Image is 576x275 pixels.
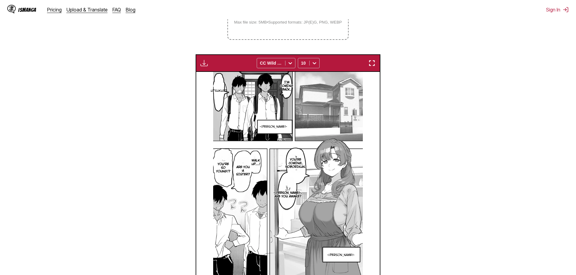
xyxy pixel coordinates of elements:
[259,124,288,130] p: [PERSON_NAME]
[18,7,36,13] div: IsManga
[235,164,251,177] p: Are you a sister?
[284,157,307,170] p: You're coming, noborikun.
[7,5,47,14] a: IsManga LogoIsManga
[112,7,121,13] a: FAQ
[272,186,303,200] p: ...! [PERSON_NAME], are you awake?
[210,88,228,94] p: Utsukuri
[126,7,135,13] a: Blog
[229,20,347,24] small: Max file size: 5MB • Supported formats: JP(E)G, PNG, WEBP
[215,161,232,174] p: You're so young!?
[546,7,569,13] button: Sign In
[67,7,108,13] a: Upload & Translate
[47,7,62,13] a: Pricing
[250,158,262,167] p: Walk up...!
[279,79,295,93] p: I'm coming back.
[7,5,16,13] img: IsManga Logo
[368,59,376,67] img: Enter fullscreen
[200,59,208,67] img: Download translated images
[326,252,356,258] p: [PERSON_NAME]
[563,7,569,13] img: Sign out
